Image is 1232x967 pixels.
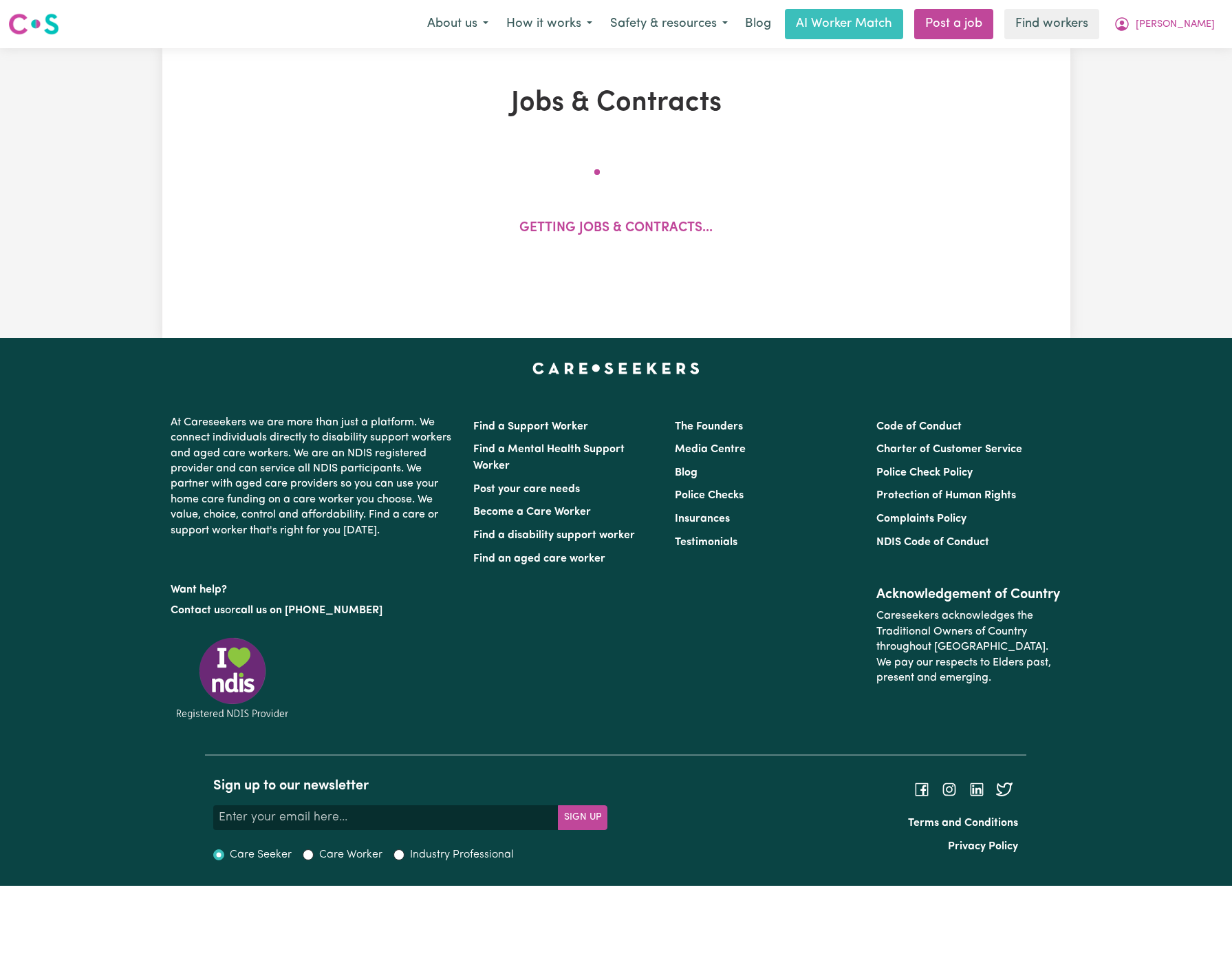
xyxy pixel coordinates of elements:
label: Care Worker [319,847,382,863]
label: Industry Professional [410,847,514,863]
a: Complaints Policy [876,513,966,524]
a: NDIS Code of Conduct [876,537,989,548]
img: Registered NDIS provider [171,635,294,721]
a: Become a Care Worker [473,507,591,518]
h2: Acknowledgement of Country [876,586,1061,603]
a: Find a disability support worker [473,530,635,541]
a: Protection of Human Rights [876,490,1016,501]
h2: Sign up to our newsletter [213,778,607,794]
a: Testimonials [675,537,737,548]
button: About us [418,10,497,39]
p: At Careseekers we are more than just a platform. We connect individuals directly to disability su... [171,410,457,544]
a: Find a Support Worker [473,421,588,432]
a: Police Checks [675,490,744,501]
a: Media Centre [675,444,746,455]
a: Privacy Policy [948,841,1018,852]
a: The Founders [675,421,743,432]
a: AI Worker Match [785,9,903,39]
a: Blog [737,9,779,39]
a: call us on [PHONE_NUMBER] [235,605,382,616]
a: Follow Careseekers on LinkedIn [969,784,985,795]
a: Follow Careseekers on Twitter [996,784,1013,795]
a: Charter of Customer Service [876,444,1022,455]
a: Code of Conduct [876,421,962,432]
button: My Account [1105,10,1224,39]
button: Subscribe [558,805,607,830]
h1: Jobs & Contracts [246,87,986,120]
p: Careseekers acknowledges the Traditional Owners of Country throughout [GEOGRAPHIC_DATA]. We pay o... [876,603,1061,691]
a: Post a job [914,9,993,39]
a: Find a Mental Health Support Worker [473,444,625,471]
a: Blog [675,467,698,478]
span: [PERSON_NAME] [1136,17,1215,32]
a: Find an aged care worker [473,553,605,564]
button: How it works [497,10,601,39]
img: Careseekers logo [8,12,59,36]
p: Want help? [171,577,457,597]
a: Careseekers logo [8,8,59,40]
a: Find workers [1004,9,1099,39]
label: Care Seeker [230,847,292,863]
input: Enter your email here... [213,805,559,830]
a: Follow Careseekers on Instagram [941,784,958,795]
p: Getting jobs & contracts... [519,219,713,239]
a: Careseekers home page [532,363,700,374]
a: Insurances [675,513,730,524]
a: Terms and Conditions [908,818,1018,829]
a: Follow Careseekers on Facebook [914,784,930,795]
a: Police Check Policy [876,467,973,478]
a: Post your care needs [473,484,580,495]
button: Safety & resources [601,10,737,39]
p: or [171,597,457,624]
a: Contact us [171,605,225,616]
